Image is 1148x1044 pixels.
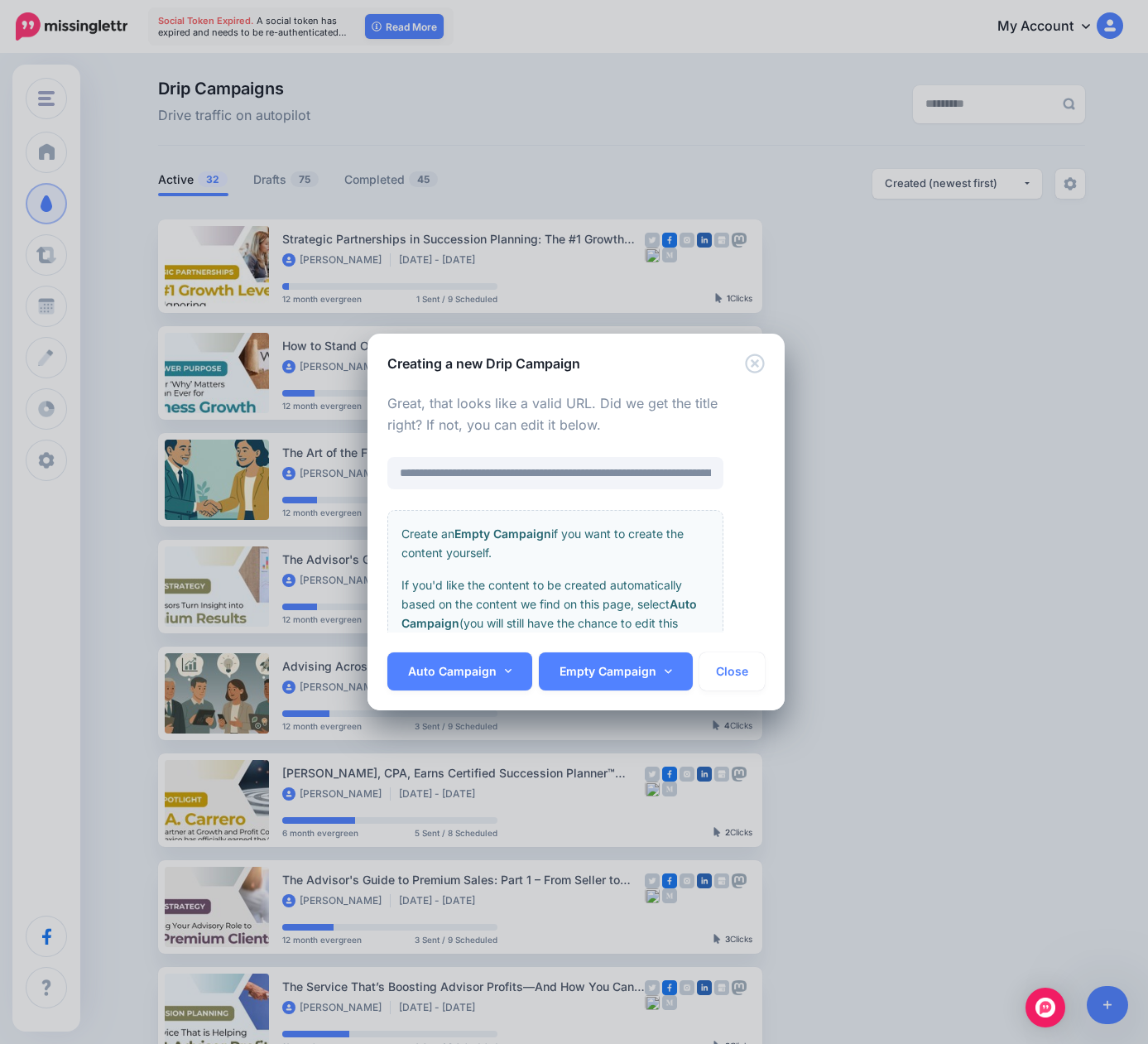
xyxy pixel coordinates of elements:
p: Great, that looks like a valid URL. Did we get the title right? If not, you can edit it below. [387,393,724,436]
a: Empty Campaign [539,652,693,690]
div: Open Intercom Messenger [1026,988,1065,1027]
button: Close [699,652,765,690]
p: If you'd like the content to be created automatically based on the content we find on this page, ... [401,575,710,652]
b: Empty Campaign [454,527,551,541]
a: Auto Campaign [387,652,533,690]
h5: Creating a new Drip Campaign [387,354,580,373]
b: Auto Campaign [401,597,697,630]
p: Create an if you want to create the content yourself. [401,524,710,562]
button: Close [745,354,765,374]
